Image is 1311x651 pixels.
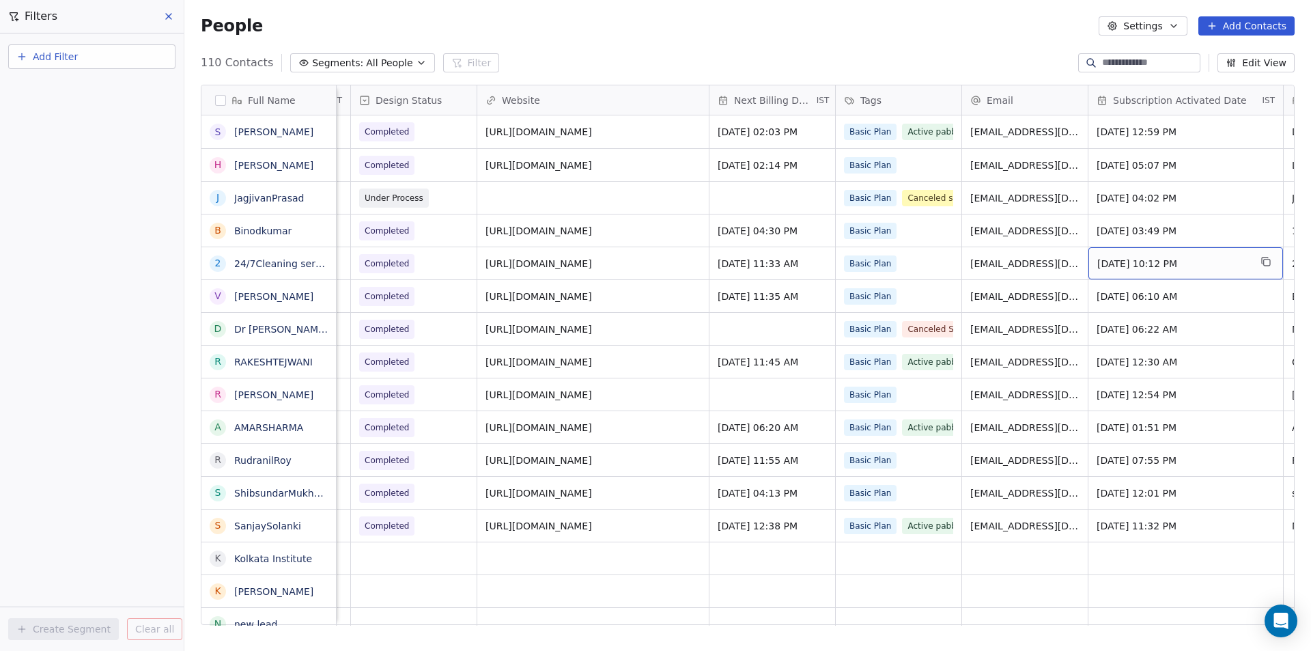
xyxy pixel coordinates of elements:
[234,357,313,368] a: RAKESHTEJWANI
[214,223,221,238] div: B
[902,190,1011,206] span: Canceled subscription but will renew
[234,193,304,204] a: JagjivanPrasad
[734,94,814,107] span: Next Billing Date
[214,322,222,336] div: D
[718,486,827,500] span: [DATE] 04:13 PM
[1099,16,1187,36] button: Settings
[902,419,1011,436] span: Active pabbly subsriptions
[485,455,592,466] a: [URL][DOMAIN_NAME]
[970,158,1080,172] span: [EMAIL_ADDRESS][DOMAIN_NAME]
[1097,257,1250,271] span: [DATE] 10:12 PM
[1088,85,1283,115] div: Subscription Activated DateIST
[485,258,592,269] a: [URL][DOMAIN_NAME]
[365,421,409,434] span: Completed
[365,290,409,303] span: Completed
[844,288,897,305] span: Basic Plan
[234,586,313,597] a: [PERSON_NAME]
[718,257,827,271] span: [DATE] 11:33 AM
[234,389,313,400] a: [PERSON_NAME]
[365,191,423,205] span: Under Process
[365,125,409,139] span: Completed
[817,95,830,106] span: IST
[1097,191,1275,205] span: [DATE] 04:02 PM
[234,521,301,531] a: SanjaySolanki
[477,85,709,115] div: Website
[844,223,897,239] span: Basic Plan
[718,224,827,238] span: [DATE] 04:30 PM
[365,224,409,238] span: Completed
[376,94,442,107] span: Design Status
[215,125,221,139] div: S
[970,519,1080,533] span: [EMAIL_ADDRESS][DOMAIN_NAME]
[485,357,592,368] a: [URL][DOMAIN_NAME]
[970,486,1080,500] span: [EMAIL_ADDRESS][DOMAIN_NAME]
[351,85,477,115] div: Design Status
[485,291,592,302] a: [URL][DOMAIN_NAME]
[970,125,1080,139] span: [EMAIL_ADDRESS][DOMAIN_NAME]
[1097,421,1275,434] span: [DATE] 01:51 PM
[214,158,222,172] div: H
[836,85,961,115] div: Tags
[1262,95,1275,106] span: IST
[485,160,592,171] a: [URL][DOMAIN_NAME]
[844,190,897,206] span: Basic Plan
[234,553,312,564] a: Kolkata Institute
[970,290,1080,303] span: [EMAIL_ADDRESS][DOMAIN_NAME]
[234,258,340,269] a: 24/7Cleaning services
[201,85,336,115] div: Full Name
[844,419,897,436] span: Basic Plan
[234,160,313,171] a: [PERSON_NAME]
[234,126,313,137] a: [PERSON_NAME]
[844,387,897,403] span: Basic Plan
[718,355,827,369] span: [DATE] 11:45 AM
[962,85,1088,115] div: Email
[844,485,897,501] span: Basic Plan
[970,355,1080,369] span: [EMAIL_ADDRESS][DOMAIN_NAME]
[215,256,221,271] div: 2
[844,518,897,534] span: Basic Plan
[970,322,1080,336] span: [EMAIL_ADDRESS][DOMAIN_NAME]
[365,257,409,271] span: Completed
[902,321,1002,337] span: Canceled Subsciption
[234,422,303,433] a: AMARSHARMA
[1097,158,1275,172] span: [DATE] 05:07 PM
[1097,355,1275,369] span: [DATE] 12:30 AM
[485,324,592,335] a: [URL][DOMAIN_NAME]
[970,191,1080,205] span: [EMAIL_ADDRESS][DOMAIN_NAME]
[902,518,1011,534] span: Active pabbly subsriptions
[970,421,1080,434] span: [EMAIL_ADDRESS][DOMAIN_NAME]
[234,488,361,499] a: ShibsundarMukhopadhyay
[485,521,592,531] a: [URL][DOMAIN_NAME]
[1097,388,1275,402] span: [DATE] 12:54 PM
[485,488,592,499] a: [URL][DOMAIN_NAME]
[312,56,363,70] span: Segments:
[365,322,409,336] span: Completed
[1097,486,1275,500] span: [DATE] 12:01 PM
[970,388,1080,402] span: [EMAIL_ADDRESS][DOMAIN_NAME]
[1097,224,1275,238] span: [DATE] 03:49 PM
[214,617,221,631] div: n
[485,225,592,236] a: [URL][DOMAIN_NAME]
[443,53,500,72] button: Filter
[718,519,827,533] span: [DATE] 12:38 PM
[366,56,412,70] span: All People
[1097,125,1275,139] span: [DATE] 12:59 PM
[902,124,1011,140] span: Active pabbly subsriptions
[1198,16,1295,36] button: Add Contacts
[201,115,337,626] div: grid
[214,289,221,303] div: V
[1113,94,1247,107] span: Subscription Activated Date
[216,191,219,205] div: J
[365,158,409,172] span: Completed
[214,420,221,434] div: A
[234,291,313,302] a: [PERSON_NAME]
[214,453,221,467] div: R
[987,94,1013,107] span: Email
[1265,605,1297,637] div: Open Intercom Messenger
[214,584,221,598] div: K
[502,94,540,107] span: Website
[718,290,827,303] span: [DATE] 11:35 AM
[215,486,221,500] div: S
[214,355,221,369] div: R
[1097,454,1275,467] span: [DATE] 07:55 PM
